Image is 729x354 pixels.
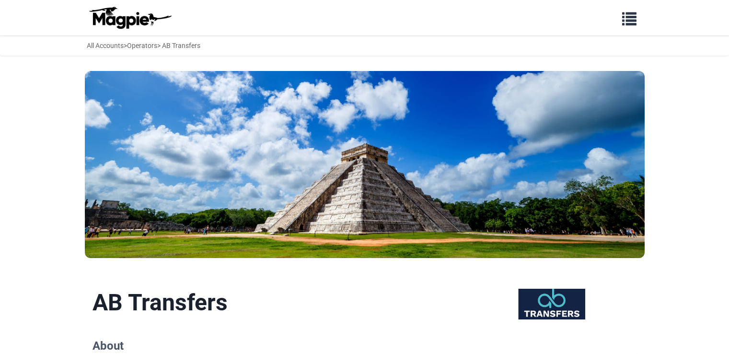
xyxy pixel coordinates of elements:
[87,40,200,51] div: > > AB Transfers
[93,289,451,317] h1: AB Transfers
[505,289,597,319] img: AB Transfers logo
[87,42,124,49] a: All Accounts
[87,6,173,29] img: logo-ab69f6fb50320c5b225c76a69d11143b.png
[127,42,157,49] a: Operators
[93,339,451,353] h2: About
[85,71,645,258] img: AB Transfers banner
